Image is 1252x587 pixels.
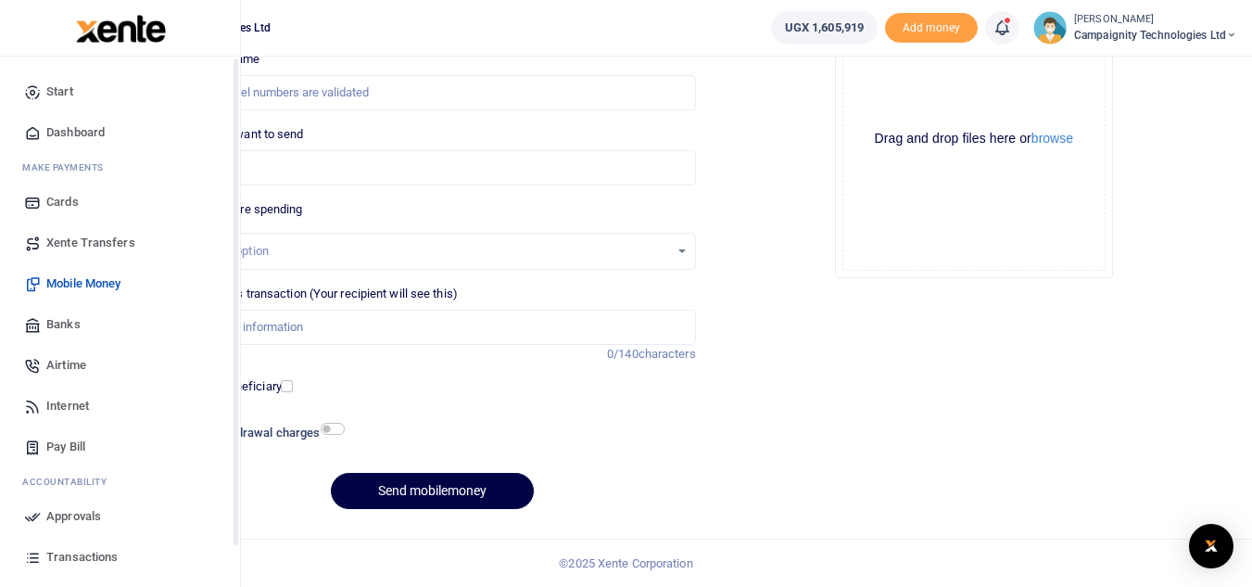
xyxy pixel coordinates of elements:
[15,223,225,263] a: Xente Transfers
[36,475,107,489] span: countability
[1189,524,1233,568] div: Open Intercom Messenger
[171,426,336,440] h6: Include withdrawal charges
[1074,12,1237,28] small: [PERSON_NAME]
[331,473,534,509] button: Send mobilemoney
[764,11,885,45] li: Wallet ballance
[46,356,86,375] span: Airtime
[169,75,695,110] input: MTN & Airtel numbers are validated
[15,304,225,345] a: Banks
[1033,11,1067,45] img: profile-user
[46,234,135,252] span: Xente Transfers
[639,347,696,361] span: characters
[15,71,225,112] a: Start
[32,160,104,174] span: ake Payments
[785,19,864,37] span: UGX 1,605,919
[15,467,225,496] li: Ac
[76,15,166,43] img: logo-large
[1074,27,1237,44] span: Campaignity Technologies Ltd
[885,19,978,33] a: Add money
[46,548,118,567] span: Transactions
[1031,132,1073,145] button: browse
[15,345,225,386] a: Airtime
[15,112,225,153] a: Dashboard
[169,310,695,345] input: Enter extra information
[15,496,225,537] a: Approvals
[74,20,166,34] a: logo-small logo-large logo-large
[46,193,79,211] span: Cards
[183,242,668,261] div: Select an option
[771,11,878,45] a: UGX 1,605,919
[46,123,105,142] span: Dashboard
[46,438,85,456] span: Pay Bill
[46,315,81,334] span: Banks
[169,285,458,303] label: Memo for this transaction (Your recipient will see this)
[843,130,1105,147] div: Drag and drop files here or
[607,347,639,361] span: 0/140
[15,182,225,223] a: Cards
[15,427,225,467] a: Pay Bill
[46,397,89,415] span: Internet
[46,83,73,101] span: Start
[169,150,695,185] input: UGX
[15,537,225,578] a: Transactions
[15,153,225,182] li: M
[15,386,225,427] a: Internet
[885,13,978,44] span: Add money
[46,507,101,526] span: Approvals
[1033,11,1237,45] a: profile-user [PERSON_NAME] Campaignity Technologies Ltd
[15,263,225,304] a: Mobile Money
[46,274,120,293] span: Mobile Money
[885,13,978,44] li: Toup your wallet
